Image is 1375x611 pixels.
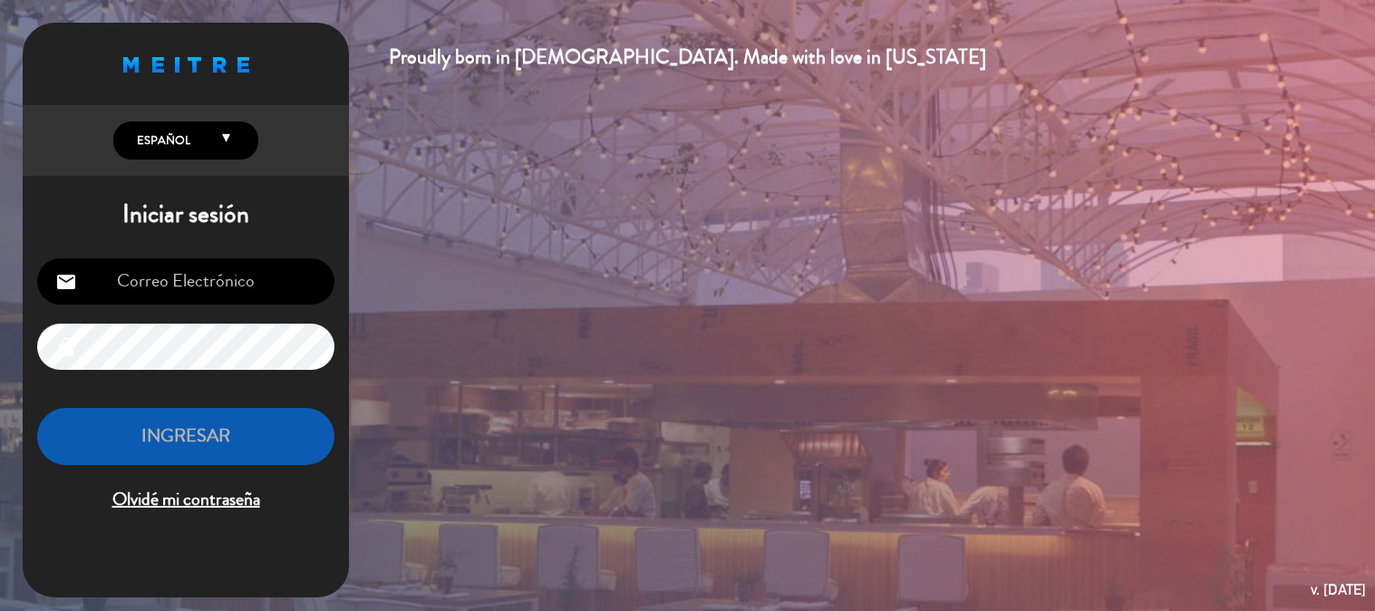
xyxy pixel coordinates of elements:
span: Olvidé mi contraseña [37,485,334,515]
span: Español [132,131,190,150]
i: email [55,271,77,293]
input: Correo Electrónico [37,258,334,305]
i: lock [55,336,77,358]
h1: Iniciar sesión [23,199,349,230]
div: v. [DATE] [1311,577,1366,602]
button: INGRESAR [37,408,334,465]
